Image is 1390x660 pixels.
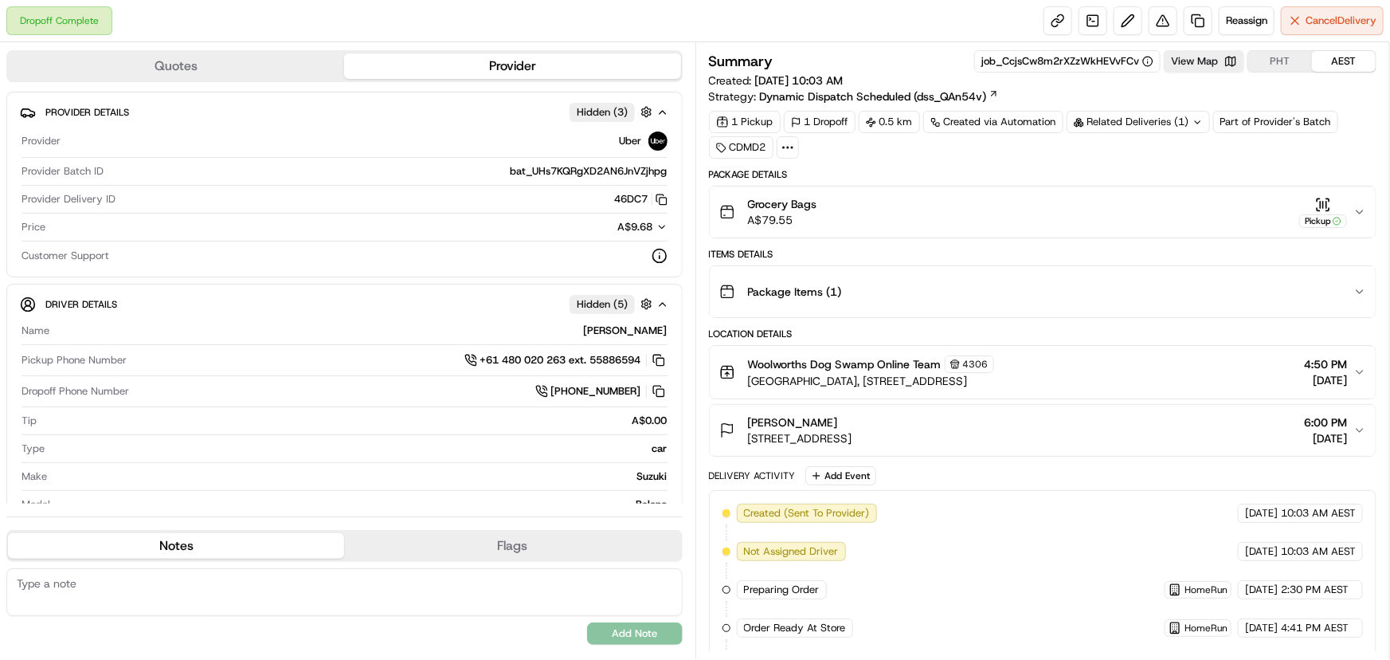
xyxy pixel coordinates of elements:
[22,164,104,179] span: Provider Batch ID
[16,233,29,246] div: 📗
[748,356,942,372] span: Woolworths Dog Swamp Online Team
[511,164,668,179] span: bat_UHs7KQRgXD2AN6JnVZjhpg
[22,442,45,456] span: Type
[981,54,1153,69] button: job_CcjsCw8m2rXZzWkHEVvFCv
[1281,583,1349,597] span: 2:30 PM AEST
[709,469,796,482] div: Delivery Activity
[744,544,839,559] span: Not Assigned Driver
[1184,622,1228,634] span: HomeRun
[1245,621,1278,635] span: [DATE]
[41,103,263,120] input: Clear
[1184,583,1228,596] span: HomeRun
[1304,414,1347,430] span: 6:00 PM
[709,328,1377,340] div: Location Details
[709,54,773,69] h3: Summary
[1299,197,1347,228] button: Pickup
[1245,506,1278,521] span: [DATE]
[577,105,628,120] span: Hidden ( 3 )
[1306,14,1376,28] span: Cancel Delivery
[963,358,989,371] span: 4306
[784,111,856,133] div: 1 Dropoff
[159,270,193,282] span: Pylon
[464,352,668,369] a: +61 480 020 263 ext. 55886594
[22,134,61,148] span: Provider
[709,88,999,104] div: Strategy:
[710,405,1376,456] button: [PERSON_NAME][STREET_ADDRESS]6:00 PM[DATE]
[1299,214,1347,228] div: Pickup
[8,533,344,559] button: Notes
[1219,6,1274,35] button: Reassign
[56,324,668,338] div: [PERSON_NAME]
[748,414,838,430] span: [PERSON_NAME]
[54,168,202,181] div: We're available if you need us!
[1304,356,1347,372] span: 4:50 PM
[710,266,1376,317] button: Package Items (1)
[527,220,668,234] button: A$9.68
[1304,430,1347,446] span: [DATE]
[615,192,668,206] button: 46DC7
[710,187,1376,238] button: Grocery BagsA$79.55Pickup
[112,269,193,282] a: Powered byPylon
[54,152,261,168] div: Start new chat
[51,442,668,456] div: car
[570,102,656,122] button: Hidden (3)
[32,231,122,247] span: Knowledge Base
[748,373,994,389] span: [GEOGRAPHIC_DATA], [STREET_ADDRESS]
[20,99,669,125] button: Provider DetailsHidden (3)
[1304,372,1347,388] span: [DATE]
[344,533,680,559] button: Flags
[620,134,642,148] span: Uber
[709,136,773,159] div: CDMD2
[709,168,1377,181] div: Package Details
[805,466,876,485] button: Add Event
[551,384,641,399] span: [PHONE_NUMBER]
[480,353,641,367] span: +61 480 020 263 ext. 55886594
[859,111,920,133] div: 0.5 km
[748,284,842,300] span: Package Items ( 1 )
[535,383,668,400] a: [PHONE_NUMBER]
[1164,50,1244,73] button: View Map
[1281,621,1349,635] span: 4:41 PM AEST
[1226,14,1267,28] span: Reassign
[57,497,668,512] div: Baleno
[8,53,344,79] button: Quotes
[22,497,50,512] span: Model
[271,157,290,176] button: Start new chat
[1245,544,1278,559] span: [DATE]
[45,106,129,119] span: Provider Details
[135,233,147,246] div: 💻
[744,583,820,597] span: Preparing Order
[1248,51,1312,72] button: PHT
[710,346,1376,399] button: Woolworths Dog Swamp Online Team4306[GEOGRAPHIC_DATA], [STREET_ADDRESS]4:50 PM[DATE]
[648,132,668,151] img: uber-new-logo.jpeg
[570,294,656,314] button: Hidden (5)
[344,53,680,79] button: Provider
[128,225,262,253] a: 💻API Documentation
[709,248,1377,261] div: Items Details
[16,152,45,181] img: 1736555255976-a54dd68f-1ca7-489b-9aae-adbdc363a1c4
[20,291,669,317] button: Driver DetailsHidden (5)
[618,220,653,234] span: A$9.68
[744,621,846,635] span: Order Ready At Store
[45,298,117,311] span: Driver Details
[22,384,129,399] span: Dropoff Phone Number
[1281,544,1356,559] span: 10:03 AM AEST
[1281,6,1384,35] button: CancelDelivery
[1245,583,1278,597] span: [DATE]
[1312,51,1376,72] button: AEST
[709,73,844,88] span: Created:
[748,196,817,212] span: Grocery Bags
[10,225,128,253] a: 📗Knowledge Base
[760,88,987,104] span: Dynamic Dispatch Scheduled (dss_QAn54v)
[744,506,870,521] span: Created (Sent To Provider)
[577,297,628,312] span: Hidden ( 5 )
[748,212,817,228] span: A$79.55
[151,231,256,247] span: API Documentation
[22,414,37,428] span: Tip
[923,111,1063,133] a: Created via Automation
[22,249,109,263] span: Customer Support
